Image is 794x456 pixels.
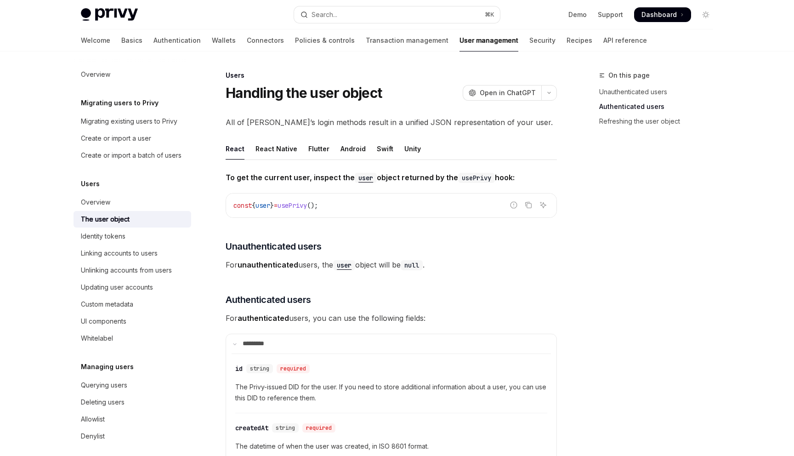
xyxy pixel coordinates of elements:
button: Toggle dark mode [698,7,713,22]
div: Create or import a batch of users [81,150,181,161]
button: Copy the contents from the code block [522,199,534,211]
a: Unlinking accounts from users [74,262,191,279]
a: Create or import a user [74,130,191,147]
span: Dashboard [641,10,677,19]
div: Deleting users [81,397,125,408]
div: Flutter [308,138,329,160]
div: Swift [377,138,393,160]
a: The user object [74,211,191,228]
span: (); [307,201,318,210]
a: API reference [603,29,647,51]
code: null [401,260,423,270]
span: The Privy-issued DID for the user. If you need to store additional information about a user, you ... [235,382,547,404]
div: Migrating existing users to Privy [81,116,177,127]
div: Unlinking accounts from users [81,265,172,276]
div: Updating user accounts [81,282,153,293]
button: Ask AI [537,199,549,211]
a: Authenticated users [599,99,720,114]
h5: Managing users [81,361,134,372]
strong: To get the current user, inspect the object returned by the hook: [226,173,515,182]
a: Overview [74,194,191,211]
code: user [355,173,377,183]
h1: Handling the user object [226,85,382,101]
div: Android [340,138,366,160]
strong: unauthenticated [238,260,298,269]
strong: authenticated [238,313,289,323]
a: Unauthenticated users [599,85,720,99]
span: } [270,201,274,210]
div: React [226,138,244,160]
a: Identity tokens [74,228,191,245]
a: Policies & controls [295,29,355,51]
div: Unity [404,138,421,160]
a: Linking accounts to users [74,245,191,262]
div: Users [226,71,557,80]
div: Querying users [81,380,127,391]
span: Authenticated users [226,293,311,306]
span: ⌘ K [485,11,494,18]
code: user [333,260,355,270]
a: Connectors [247,29,284,51]
div: Allowlist [81,414,105,425]
h5: Users [81,178,100,189]
span: On this page [608,70,650,81]
button: Open search [294,6,500,23]
a: Querying users [74,377,191,393]
a: user [355,173,377,182]
div: Create or import a user [81,133,151,144]
a: Demo [568,10,587,19]
span: Unauthenticated users [226,240,322,253]
a: Migrating existing users to Privy [74,113,191,130]
a: Whitelabel [74,330,191,347]
span: string [250,365,269,372]
div: Denylist [81,431,105,442]
h5: Migrating users to Privy [81,97,159,108]
div: Linking accounts to users [81,248,158,259]
a: Create or import a batch of users [74,147,191,164]
div: React Native [255,138,297,160]
a: Transaction management [366,29,448,51]
div: Custom metadata [81,299,133,310]
button: Report incorrect code [508,199,520,211]
span: For users, the object will be . [226,258,557,271]
span: = [274,201,278,210]
span: For users, you can use the following fields: [226,312,557,325]
span: All of [PERSON_NAME]’s login methods result in a unified JSON representation of your user. [226,116,557,129]
div: Overview [81,69,110,80]
a: Welcome [81,29,110,51]
div: Search... [312,9,337,20]
a: Refreshing the user object [599,114,720,129]
div: required [277,364,310,373]
span: Open in ChatGPT [480,88,536,97]
a: UI components [74,313,191,330]
a: Recipes [567,29,592,51]
a: Basics [121,29,142,51]
a: Denylist [74,428,191,445]
a: Dashboard [634,7,691,22]
span: usePrivy [278,201,307,210]
a: Support [598,10,623,19]
a: User management [459,29,518,51]
div: Identity tokens [81,231,125,242]
a: Updating user accounts [74,279,191,296]
a: Overview [74,66,191,83]
a: Security [529,29,556,51]
a: Wallets [212,29,236,51]
div: The user object [81,214,130,225]
div: Whitelabel [81,333,113,344]
a: Deleting users [74,394,191,410]
a: Authentication [153,29,201,51]
div: id [235,364,243,373]
span: { [252,201,255,210]
a: Allowlist [74,411,191,427]
button: Open in ChatGPT [463,85,541,101]
div: Overview [81,197,110,208]
a: Custom metadata [74,296,191,313]
div: UI components [81,316,126,327]
span: const [233,201,252,210]
code: usePrivy [458,173,495,183]
a: user [333,260,355,269]
img: light logo [81,8,138,21]
span: user [255,201,270,210]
